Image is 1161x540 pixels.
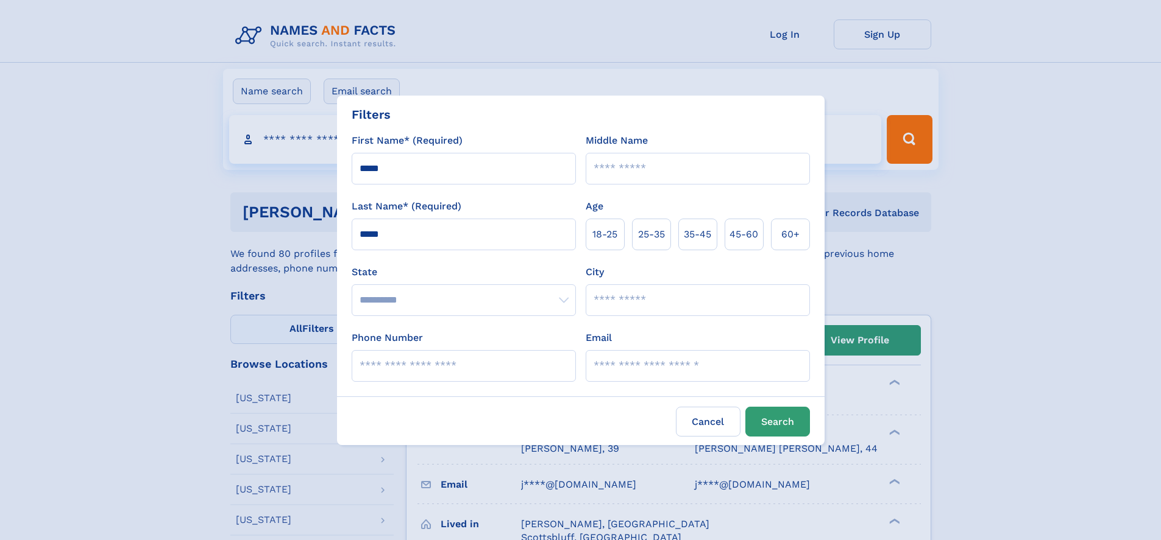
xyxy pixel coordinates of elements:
[352,331,423,345] label: Phone Number
[781,227,800,242] span: 60+
[586,331,612,345] label: Email
[352,105,391,124] div: Filters
[684,227,711,242] span: 35‑45
[352,133,463,148] label: First Name* (Required)
[586,199,603,214] label: Age
[586,133,648,148] label: Middle Name
[352,199,461,214] label: Last Name* (Required)
[638,227,665,242] span: 25‑35
[586,265,604,279] label: City
[730,227,758,242] span: 45‑60
[592,227,617,242] span: 18‑25
[352,265,576,279] label: State
[745,407,810,437] button: Search
[676,407,740,437] label: Cancel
